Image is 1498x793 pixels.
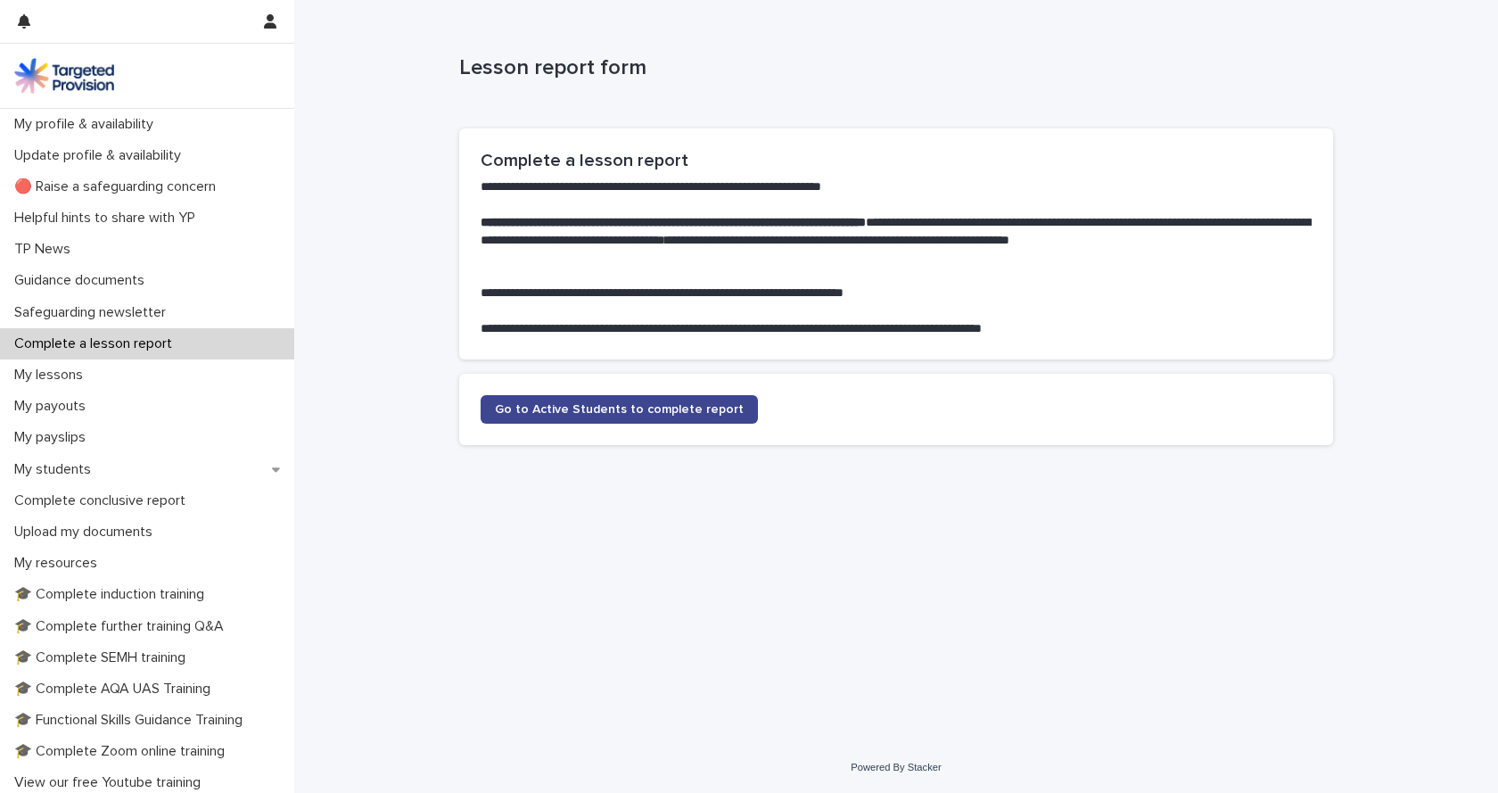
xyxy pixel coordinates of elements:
[851,762,941,772] a: Powered By Stacker
[7,147,195,164] p: Update profile & availability
[7,586,218,603] p: 🎓 Complete induction training
[481,150,1312,171] h2: Complete a lesson report
[7,774,215,791] p: View our free Youtube training
[7,429,100,446] p: My payslips
[7,743,239,760] p: 🎓 Complete Zoom online training
[7,210,210,227] p: Helpful hints to share with YP
[481,395,758,424] a: Go to Active Students to complete report
[14,58,114,94] img: M5nRWzHhSzIhMunXDL62
[459,55,1326,81] p: Lesson report form
[7,618,238,635] p: 🎓 Complete further training Q&A
[7,492,200,509] p: Complete conclusive report
[7,178,230,195] p: 🔴 Raise a safeguarding concern
[7,524,167,541] p: Upload my documents
[7,304,180,321] p: Safeguarding newsletter
[7,335,186,352] p: Complete a lesson report
[7,555,111,572] p: My resources
[7,272,159,289] p: Guidance documents
[7,398,100,415] p: My payouts
[7,461,105,478] p: My students
[7,241,85,258] p: TP News
[7,681,225,698] p: 🎓 Complete AQA UAS Training
[7,712,257,729] p: 🎓 Functional Skills Guidance Training
[7,649,200,666] p: 🎓 Complete SEMH training
[495,403,744,416] span: Go to Active Students to complete report
[7,116,168,133] p: My profile & availability
[7,367,97,384] p: My lessons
